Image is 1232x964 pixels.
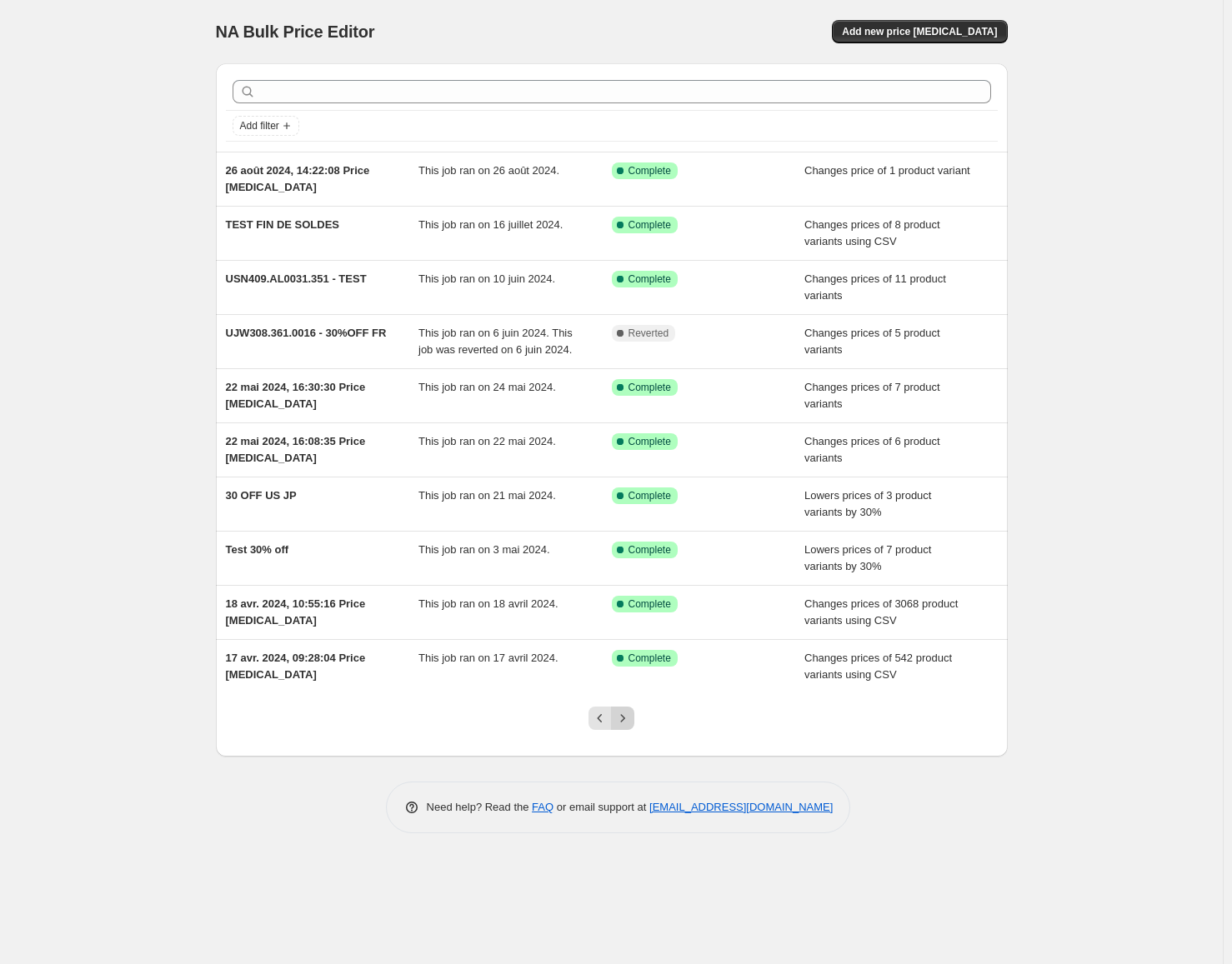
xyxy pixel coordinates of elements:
[226,218,340,231] span: TEST FIN DE SOLDES
[418,489,556,502] span: This job ran on 21 mai 2024.
[804,164,970,177] span: Changes price of 1 product variant
[804,543,931,572] span: Lowers prices of 7 product variants by 30%
[226,489,297,502] span: 30 OFF US JP
[804,272,946,302] span: Changes prices of 11 product variants
[226,272,367,285] span: USN409.AL0031.351 - TEST
[588,707,634,730] nav: Pagination
[226,327,387,339] span: UJW308.361.0016 - 30%OFF FR
[240,119,279,132] span: Add filter
[226,381,366,410] span: 22 mai 2024, 16:30:30 Price [MEDICAL_DATA]
[804,435,940,464] span: Changes prices of 6 product variants
[216,22,375,41] span: NA Bulk Price Editor
[611,707,634,730] button: Next
[418,218,563,231] span: This job ran on 16 juillet 2024.
[418,327,573,356] span: This job ran on 6 juin 2024. This job was reverted on 6 juin 2024.
[804,489,931,518] span: Lowers prices of 3 product variants by 30%
[226,652,366,681] span: 17 avr. 2024, 09:28:04 Price [MEDICAL_DATA]
[629,381,671,394] span: Complete
[418,652,558,664] span: This job ran on 17 avril 2024.
[804,597,958,627] span: Changes prices of 3068 product variants using CSV
[842,25,997,38] span: Add new price [MEDICAL_DATA]
[226,164,370,193] span: 26 août 2024, 14:22:08 Price [MEDICAL_DATA]
[629,164,671,177] span: Complete
[226,543,289,556] span: Test 30% off
[804,218,940,247] span: Changes prices of 8 product variants using CSV
[804,327,940,356] span: Changes prices of 5 product variants
[832,20,1007,43] button: Add new price [MEDICAL_DATA]
[427,801,533,813] span: Need help? Read the
[629,489,671,502] span: Complete
[418,597,558,610] span: This job ran on 18 avril 2024.
[418,435,556,447] span: This job ran on 22 mai 2024.
[629,272,671,286] span: Complete
[804,652,952,681] span: Changes prices of 542 product variants using CSV
[629,652,671,665] span: Complete
[532,801,553,813] a: FAQ
[418,164,559,177] span: This job ran on 26 août 2024.
[629,543,671,557] span: Complete
[226,435,366,464] span: 22 mai 2024, 16:08:35 Price [MEDICAL_DATA]
[418,543,550,556] span: This job ran on 3 mai 2024.
[649,801,833,813] a: [EMAIL_ADDRESS][DOMAIN_NAME]
[553,801,649,813] span: or email support at
[629,597,671,611] span: Complete
[233,116,299,136] button: Add filter
[629,327,669,340] span: Reverted
[418,272,555,285] span: This job ran on 10 juin 2024.
[226,597,366,627] span: 18 avr. 2024, 10:55:16 Price [MEDICAL_DATA]
[629,218,671,232] span: Complete
[629,435,671,448] span: Complete
[804,381,940,410] span: Changes prices of 7 product variants
[418,381,556,393] span: This job ran on 24 mai 2024.
[588,707,612,730] button: Previous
